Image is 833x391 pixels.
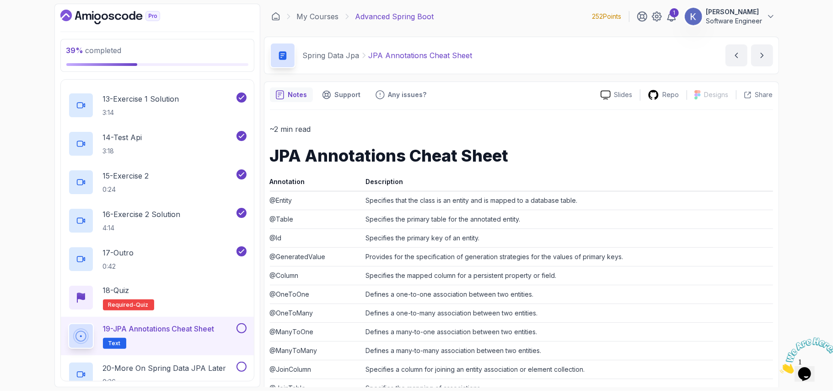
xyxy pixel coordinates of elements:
[60,10,181,24] a: Dashboard
[362,191,773,210] td: Specifies that the class is an entity and is mapped to a database table.
[776,334,833,377] iframe: chat widget
[270,210,362,228] td: @Table
[4,4,60,40] img: Chat attention grabber
[362,210,773,228] td: Specifies the primary table for the annotated entity.
[726,44,747,66] button: previous content
[270,285,362,304] td: @OneToOne
[103,93,179,104] p: 13 - Exercise 1 Solution
[362,247,773,266] td: Provides for the specification of generation strategies for the values of primary keys.
[270,322,362,341] td: @ManyToOne
[592,12,622,21] p: 252 Points
[68,208,247,234] button: 16-Exercise 2 Solution4:14
[108,340,121,347] span: Text
[68,169,247,195] button: 15-Exercise 20:24
[68,131,247,157] button: 14-Test Api3:18
[736,90,773,99] button: Share
[751,44,773,66] button: next content
[297,11,339,22] a: My Courses
[388,90,427,99] p: Any issues?
[362,304,773,322] td: Defines a one-to-many association between two entities.
[362,360,773,379] td: Specifies a column for joining an entity association or element collection.
[270,266,362,285] td: @Column
[66,46,84,55] span: 39 %
[103,323,215,334] p: 19 - JPA Annotations Cheat Sheet
[317,87,366,102] button: Support button
[103,108,179,117] p: 3:14
[370,87,432,102] button: Feedback button
[362,176,773,191] th: Description
[270,304,362,322] td: @OneToMany
[614,90,633,99] p: Slides
[68,323,247,349] button: 19-JPA Annotations Cheat SheetText
[270,228,362,247] td: @Id
[103,209,181,220] p: 16 - Exercise 2 Solution
[335,90,361,99] p: Support
[663,90,679,99] p: Repo
[362,285,773,304] td: Defines a one-to-one association between two entities.
[68,285,247,310] button: 18-QuizRequired-quiz
[103,363,226,374] p: 20 - More On Spring Data JPA Later
[270,191,362,210] td: @Entity
[755,90,773,99] p: Share
[271,12,280,21] a: Dashboard
[270,341,362,360] td: @ManyToMany
[270,247,362,266] td: @GeneratedValue
[103,147,142,156] p: 3:18
[103,170,149,181] p: 15 - Exercise 2
[288,90,307,99] p: Notes
[103,132,142,143] p: 14 - Test Api
[362,228,773,247] td: Specifies the primary key of an entity.
[369,50,473,61] p: JPA Annotations Cheat Sheet
[68,362,247,387] button: 20-More On Spring Data JPA Later0:36
[362,266,773,285] td: Specifies the mapped column for a persistent property or field.
[270,176,362,191] th: Annotation
[685,8,702,25] img: user profile image
[362,341,773,360] td: Defines a many-to-many association between two entities.
[355,11,434,22] p: Advanced Spring Boot
[303,50,360,61] p: Spring Data Jpa
[270,123,773,136] p: ~2 min read
[68,246,247,272] button: 17-Outro0:42
[684,7,775,26] button: user profile image[PERSON_NAME]Software Engineer
[270,87,313,102] button: notes button
[66,46,122,55] span: completed
[136,301,149,309] span: quiz
[670,8,679,17] div: 1
[270,147,773,165] h1: JPA Annotations Cheat Sheet
[362,322,773,341] td: Defines a many-to-one association between two entities.
[593,90,640,100] a: Slides
[640,89,687,101] a: Repo
[103,185,149,194] p: 0:24
[4,4,7,11] span: 1
[103,247,134,258] p: 17 - Outro
[706,16,763,26] p: Software Engineer
[68,92,247,118] button: 13-Exercise 1 Solution3:14
[706,7,763,16] p: [PERSON_NAME]
[108,301,136,309] span: Required-
[103,377,226,386] p: 0:36
[270,360,362,379] td: @JoinColumn
[704,90,729,99] p: Designs
[103,285,129,296] p: 18 - Quiz
[103,223,181,233] p: 4:14
[103,262,134,271] p: 0:42
[666,11,677,22] a: 1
